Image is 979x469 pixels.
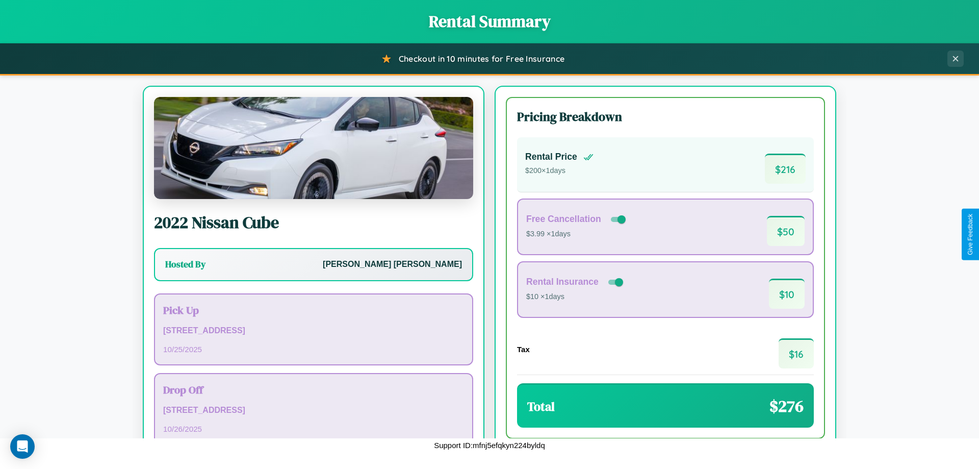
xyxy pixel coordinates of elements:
p: Support ID: mfnj5efqkyn224byldq [434,438,545,452]
p: [STREET_ADDRESS] [163,324,464,338]
p: $10 × 1 days [526,290,625,304]
div: Give Feedback [967,214,974,255]
h4: Tax [517,345,530,354]
p: [PERSON_NAME] [PERSON_NAME] [323,257,462,272]
span: $ 50 [767,216,805,246]
p: 10 / 26 / 2025 [163,422,464,436]
p: $3.99 × 1 days [526,228,628,241]
h3: Hosted By [165,258,205,270]
span: $ 276 [769,395,804,417]
p: [STREET_ADDRESS] [163,403,464,418]
p: $ 200 × 1 days [525,164,594,178]
h1: Rental Summary [10,10,969,33]
h4: Rental Insurance [526,277,599,287]
h4: Free Cancellation [526,214,601,225]
p: 10 / 25 / 2025 [163,342,464,356]
h3: Total [527,398,555,415]
h3: Pick Up [163,303,464,317]
div: Open Intercom Messenger [10,434,35,459]
span: $ 216 [765,154,806,184]
h4: Rental Price [525,152,577,162]
h2: 2022 Nissan Cube [154,211,473,234]
span: $ 16 [779,338,814,368]
h3: Pricing Breakdown [517,108,814,125]
img: Nissan Cube [154,97,473,199]
span: Checkout in 10 minutes for Free Insurance [399,54,564,64]
span: $ 10 [769,279,805,309]
h3: Drop Off [163,382,464,397]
